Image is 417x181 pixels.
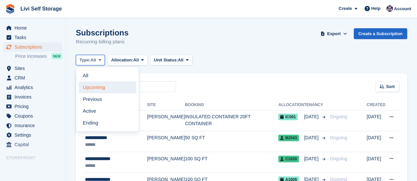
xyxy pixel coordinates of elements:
[3,64,62,73] a: menu
[330,114,347,119] span: Ongoing
[3,163,62,172] a: menu
[3,83,62,92] a: menu
[3,140,62,149] a: menu
[15,64,54,73] span: Sites
[51,53,62,59] div: NEW
[15,53,62,60] a: Price increases NEW
[79,105,136,117] a: Active
[278,100,304,110] th: Allocation
[367,110,385,131] td: [DATE]
[3,33,62,42] a: menu
[304,155,320,162] span: [DATE]
[278,135,299,141] span: B2043
[15,102,54,111] span: Pricing
[278,114,298,120] span: IC001
[367,100,385,110] th: Created
[15,23,54,33] span: Home
[79,117,136,129] a: Ending
[6,155,66,161] span: Storefront
[278,156,299,162] span: C1020
[15,73,54,82] span: CRM
[330,156,347,161] span: Ongoing
[371,5,380,12] span: Help
[319,28,348,39] button: Export
[178,57,184,63] span: All
[330,135,347,140] span: Ongoing
[15,163,54,172] span: Online Store
[79,57,91,63] span: Type:
[185,131,278,152] td: 50 SQ FT
[15,83,54,92] span: Analytics
[15,42,54,52] span: Subscriptions
[3,42,62,52] a: menu
[354,28,407,39] a: Create a Subscription
[150,55,192,66] button: Unit Status: All
[3,130,62,140] a: menu
[18,3,64,14] a: Livi Self Storage
[304,134,320,141] span: [DATE]
[54,164,62,171] a: Preview store
[304,100,327,110] th: Tenancy
[185,152,278,173] td: 100 SQ FT
[147,100,185,110] th: Site
[15,53,47,59] span: Price increases
[185,100,278,110] th: Booking
[3,111,62,121] a: menu
[79,93,136,105] a: Previous
[339,5,352,12] span: Create
[367,152,385,173] td: [DATE]
[15,92,54,102] span: Invoices
[76,55,105,66] button: Type: All
[3,102,62,111] a: menu
[5,4,15,14] img: stora-icon-8386f47178a22dfd0bd8f6a31ec36ba5ce8667c1dd55bd0f319d3a0aa187defe.svg
[15,111,54,121] span: Coupons
[3,23,62,33] a: menu
[386,5,393,12] img: Jim
[15,140,54,149] span: Capital
[147,110,185,131] td: [PERSON_NAME]
[15,121,54,130] span: Insurance
[154,57,178,63] span: Unit Status:
[304,113,320,120] span: [DATE]
[3,121,62,130] a: menu
[15,130,54,140] span: Settings
[3,92,62,102] a: menu
[79,81,136,93] a: Upcoming
[15,33,54,42] span: Tasks
[147,131,185,152] td: [PERSON_NAME]
[76,38,129,46] p: Recurring billing plans
[327,31,341,37] span: Export
[91,57,96,63] span: All
[107,55,148,66] button: Allocation: All
[133,57,139,63] span: All
[79,70,136,81] a: All
[76,28,129,37] h1: Subscriptions
[367,131,385,152] td: [DATE]
[3,73,62,82] a: menu
[386,83,395,90] span: Sort
[185,110,278,131] td: INSULATED CONTAINER 20FT CONTAINER
[394,6,411,12] span: Account
[147,152,185,173] td: [PERSON_NAME]
[111,57,133,63] span: Allocation:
